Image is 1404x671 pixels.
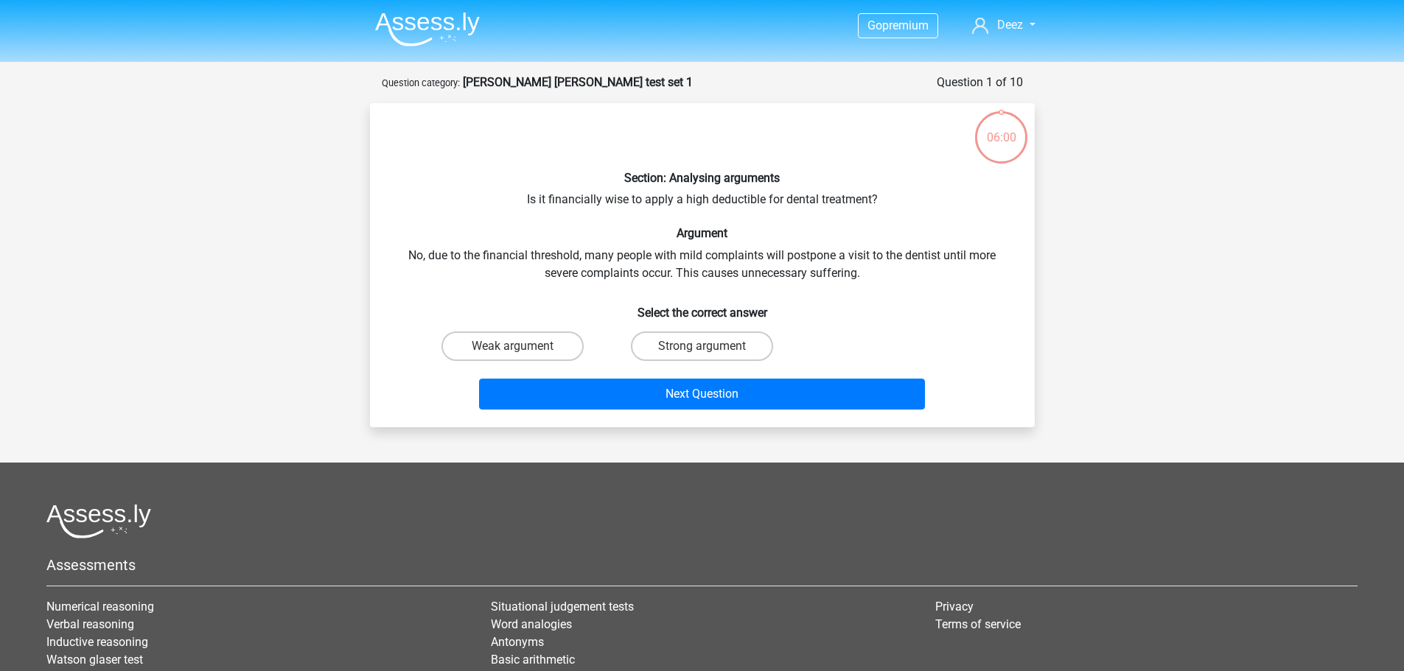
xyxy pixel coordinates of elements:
[491,635,544,649] a: Antonyms
[997,18,1023,32] span: Deez
[46,556,1358,574] h5: Assessments
[491,617,572,631] a: Word analogies
[441,331,584,361] label: Weak argument
[46,617,134,631] a: Verbal reasoning
[491,600,634,614] a: Situational judgement tests
[937,74,1023,91] div: Question 1 of 10
[974,110,1029,147] div: 06:00
[479,379,925,410] button: Next Question
[46,653,143,667] a: Watson glaser test
[46,504,151,538] img: Assessly logo
[966,16,1041,34] a: Deez
[394,294,1011,320] h6: Select the correct answer
[376,115,1029,415] div: Is it financially wise to apply a high deductible for dental treatment? No, due to the financial ...
[375,12,480,46] img: Assessly
[394,171,1011,185] h6: Section: Analysing arguments
[935,600,974,614] a: Privacy
[394,226,1011,240] h6: Argument
[491,653,575,667] a: Basic arithmetic
[882,18,929,32] span: premium
[859,15,937,35] a: Gopremium
[631,331,773,361] label: Strong argument
[382,77,460,88] small: Question category:
[935,617,1021,631] a: Terms of service
[867,18,882,32] span: Go
[46,635,148,649] a: Inductive reasoning
[46,600,154,614] a: Numerical reasoning
[463,75,693,89] strong: [PERSON_NAME] [PERSON_NAME] test set 1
